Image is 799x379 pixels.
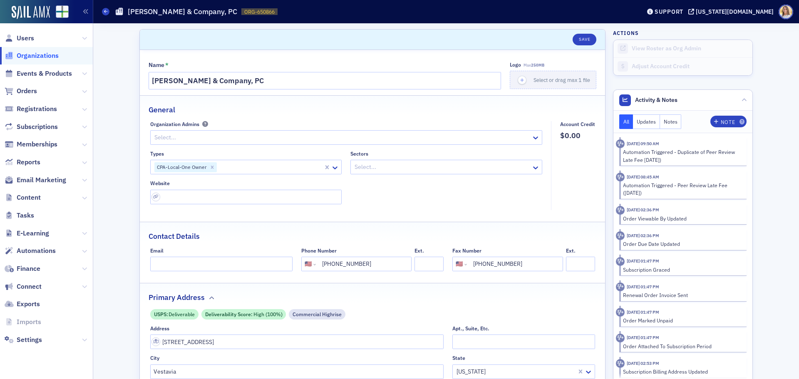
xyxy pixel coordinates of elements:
div: Activity [616,206,625,215]
div: Account Credit [560,121,595,127]
div: Activity [616,231,625,240]
div: [US_STATE][DOMAIN_NAME] [696,8,774,15]
span: Imports [17,317,41,327]
span: Subscriptions [17,122,58,131]
span: Orders [17,87,37,96]
a: Automations [5,246,56,255]
span: E-Learning [17,229,49,238]
span: Settings [17,335,42,344]
div: Sectors [350,151,368,157]
button: Updates [633,114,660,129]
div: Support [655,8,683,15]
div: Order Marked Unpaid [623,317,741,324]
h2: General [149,104,175,115]
button: Note [710,116,747,127]
time: 5/1/2025 01:47 PM [627,284,659,290]
div: Subscription Graced [623,266,741,273]
a: Imports [5,317,41,327]
a: Organizations [5,51,59,60]
a: Reports [5,158,40,167]
a: Users [5,34,34,43]
span: Activity & Notes [635,96,677,104]
span: Memberships [17,140,57,149]
div: Activity [616,308,625,317]
time: 5/1/2025 02:36 PM [627,207,659,213]
h2: Primary Address [149,292,205,303]
span: Tasks [17,211,34,220]
div: State [452,355,465,361]
div: Ext. [566,248,576,254]
span: Connect [17,282,42,291]
h1: [PERSON_NAME] & Company, PC [128,7,237,17]
div: Address [150,325,169,332]
div: Order Due Date Updated [623,240,741,248]
div: Renewal Order Invoice Sent [623,291,741,299]
div: Activity [616,173,625,181]
span: Exports [17,300,40,309]
span: Deliverability Score : [205,310,253,318]
a: Settings [5,335,42,344]
h4: Actions [613,29,639,37]
span: ORG-650866 [244,8,275,15]
div: Types [150,151,164,157]
span: Organizations [17,51,59,60]
div: USPS: Deliverable [150,309,199,320]
span: Events & Products [17,69,72,78]
a: Email Marketing [5,176,66,185]
span: Automations [17,246,56,255]
div: Order Attached To Subscription Period [623,342,741,350]
a: Memberships [5,140,57,149]
div: Phone Number [301,248,337,254]
div: Activity [616,359,625,368]
div: Note [721,120,735,124]
button: [US_STATE][DOMAIN_NAME] [688,9,777,15]
time: 5/1/2025 01:47 PM [627,309,659,315]
div: Apt., Suite, Etc. [452,325,489,332]
span: Profile [779,5,793,19]
button: Select or drag max 1 file [510,71,596,89]
div: Ext. [414,248,424,254]
span: Email Marketing [17,176,66,185]
button: Notes [660,114,682,129]
div: Email [150,248,164,254]
div: Activity [616,139,625,148]
div: Adjust Account Credit [632,63,748,70]
span: Max [524,62,544,68]
div: Fax Number [452,248,481,254]
time: 5/1/2025 01:47 PM [627,334,659,340]
a: Events & Products [5,69,72,78]
div: Activity [616,257,625,266]
div: Automation Triggered - Duplicate of Peer Review Late Fee [DATE]) [623,148,741,163]
span: Registrations [17,104,57,114]
time: 8/12/2025 08:45 AM [627,174,659,180]
a: Connect [5,282,42,291]
button: Save [573,34,596,45]
div: Activity [616,334,625,342]
time: 5/1/2025 01:47 PM [627,258,659,264]
a: Orders [5,87,37,96]
time: 9/16/2025 09:50 AM [627,141,659,146]
div: Remove CPA-Local-One Owner [208,162,217,172]
button: All [619,114,633,129]
span: USPS : [154,310,169,318]
a: E-Learning [5,229,49,238]
div: Commercial Highrise [289,309,345,320]
div: 🇺🇸 [305,260,312,268]
span: Select or drag max 1 file [533,77,590,83]
div: Deliverability Score: High (100%) [201,309,286,320]
a: Content [5,193,41,202]
img: SailAMX [12,6,50,19]
a: Finance [5,264,40,273]
a: Subscriptions [5,122,58,131]
a: Exports [5,300,40,309]
span: Content [17,193,41,202]
div: Activity [616,282,625,291]
div: Order Viewable By Updated [623,215,741,222]
div: Automation Triggered - Peer Review Late Fee ([DATE]) [623,181,741,197]
a: Adjust Account Credit [613,57,752,75]
a: View Homepage [50,5,69,20]
a: Registrations [5,104,57,114]
div: Organization Admins [150,121,199,127]
div: Logo [510,62,521,68]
